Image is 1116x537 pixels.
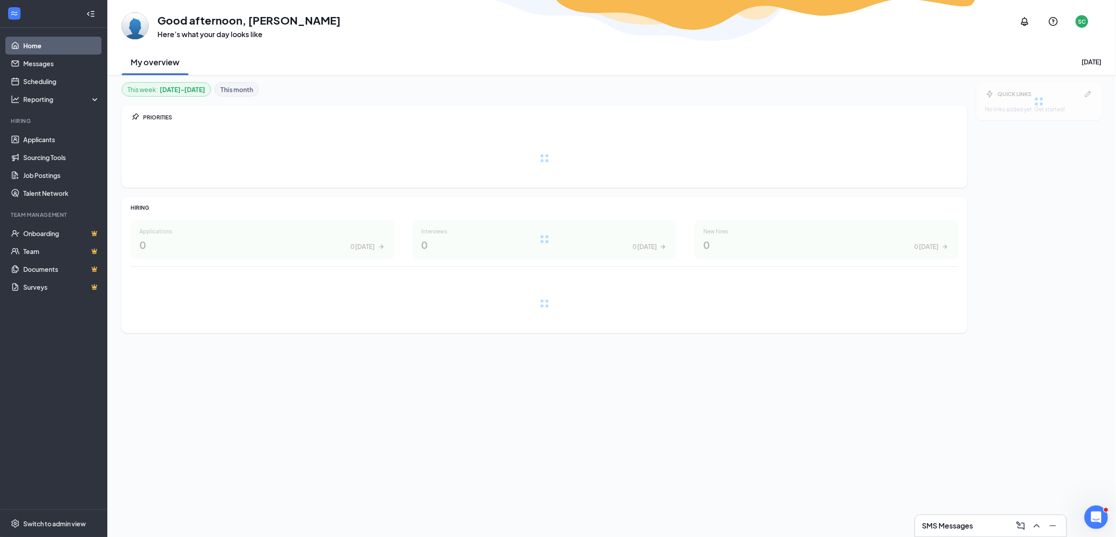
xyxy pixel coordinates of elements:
[23,519,86,528] div: Switch to admin view
[1031,520,1042,531] svg: ChevronUp
[157,13,341,28] h1: Good afternoon, [PERSON_NAME]
[86,9,95,18] svg: Collapse
[1048,16,1059,27] svg: QuestionInfo
[1015,520,1026,531] svg: ComposeMessage
[220,85,253,94] b: This month
[1019,16,1030,27] svg: Notifications
[1048,520,1058,531] svg: Minimize
[23,242,100,260] a: TeamCrown
[23,148,100,166] a: Sourcing Tools
[23,260,100,278] a: DocumentsCrown
[1029,519,1043,533] button: ChevronUp
[23,95,100,104] div: Reporting
[1045,519,1059,533] button: Minimize
[11,117,98,125] div: Hiring
[23,184,100,202] a: Talent Network
[11,211,98,219] div: Team Management
[1085,506,1108,529] iframe: Intercom live chat
[23,55,100,72] a: Messages
[1082,57,1102,66] div: [DATE]
[131,56,180,68] h2: My overview
[143,114,959,121] div: PRIORITIES
[1078,18,1086,25] div: SC
[11,519,20,528] svg: Settings
[23,224,100,242] a: OnboardingCrown
[122,13,148,39] img: Sara Casagrande
[23,37,100,55] a: Home
[10,9,19,18] svg: WorkstreamLogo
[131,113,139,122] svg: Pin
[922,521,973,531] h3: SMS Messages
[23,131,100,148] a: Applicants
[127,85,205,94] div: This week :
[160,85,205,94] b: [DATE] - [DATE]
[23,166,100,184] a: Job Postings
[1013,519,1027,533] button: ComposeMessage
[23,72,100,90] a: Scheduling
[23,278,100,296] a: SurveysCrown
[157,30,341,39] h3: Here’s what your day looks like
[11,95,20,104] svg: Analysis
[131,204,959,211] div: HIRING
